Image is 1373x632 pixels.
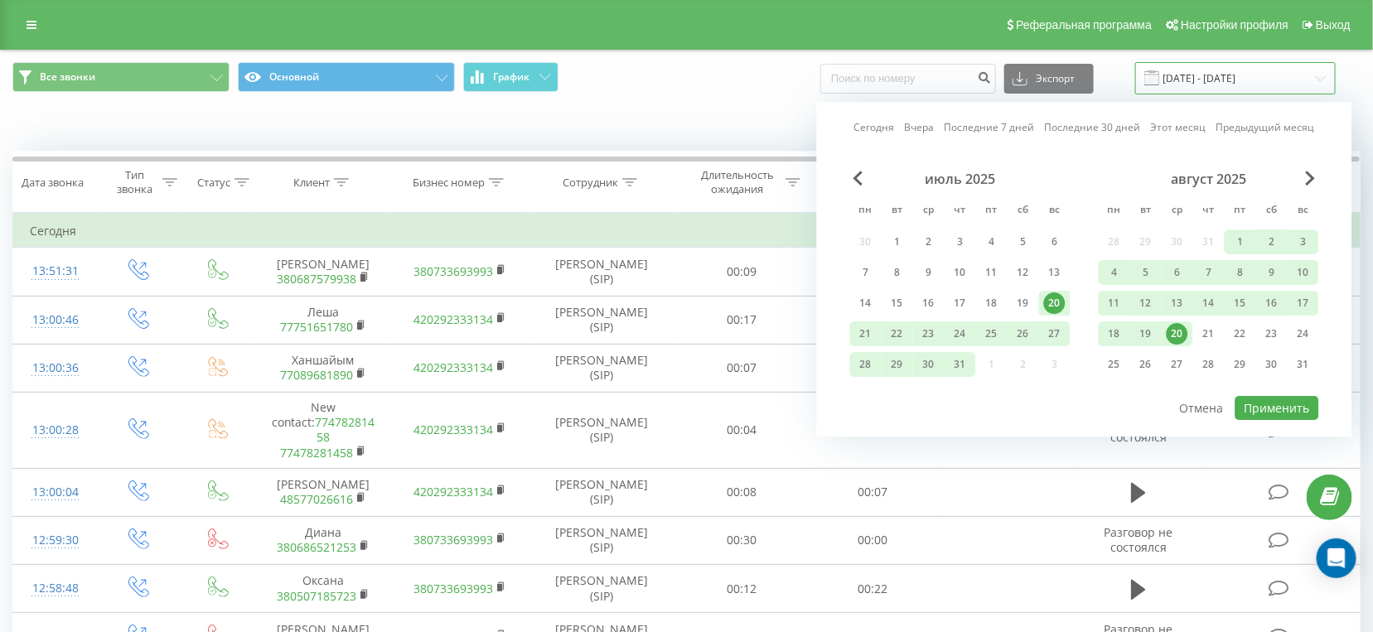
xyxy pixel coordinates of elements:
[1039,260,1071,285] div: вс 13 июля 2025 г.
[1104,292,1125,314] div: 11
[976,321,1008,346] div: пт 25 июля 2025 г.
[277,271,356,287] a: 380687579938
[1099,321,1130,346] div: пн 18 авг. 2025 г.
[882,291,913,316] div: вт 15 июля 2025 г.
[316,414,375,445] a: 77478281458
[1197,199,1221,224] abbr: четверг
[1230,231,1251,253] div: 1
[1039,229,1071,254] div: вс 6 июля 2025 г.
[1225,229,1256,254] div: пт 1 авг. 2025 г.
[529,344,676,392] td: [PERSON_NAME] (SIP)
[1293,262,1314,283] div: 10
[255,565,392,613] td: Оксана
[1198,354,1220,375] div: 28
[1011,199,1036,224] abbr: суббота
[1045,120,1141,136] a: Последние 30 дней
[255,516,392,564] td: Диана
[1193,321,1225,346] div: чт 21 авг. 2025 г.
[1044,231,1066,253] div: 6
[807,516,939,564] td: 00:00
[676,565,808,613] td: 00:12
[1181,18,1288,31] span: Настройки профиля
[1193,352,1225,377] div: чт 28 авг. 2025 г.
[855,323,877,345] div: 21
[1130,291,1162,316] div: вт 12 авг. 2025 г.
[887,231,908,253] div: 1
[1225,291,1256,316] div: пт 15 авг. 2025 г.
[945,291,976,316] div: чт 17 июля 2025 г.
[1162,352,1193,377] div: ср 27 авг. 2025 г.
[855,354,877,375] div: 28
[1306,171,1316,186] span: Next Month
[30,255,80,287] div: 13:51:31
[807,392,939,468] td: 00:00
[1099,260,1130,285] div: пн 4 авг. 2025 г.
[945,260,976,285] div: чт 10 июля 2025 г.
[1004,64,1094,94] button: Экспорт
[413,359,493,375] a: 420292333134
[255,468,392,516] td: [PERSON_NAME]
[1291,199,1316,224] abbr: воскресенье
[1134,199,1158,224] abbr: вторник
[882,229,913,254] div: вт 1 июля 2025 г.
[413,176,485,190] div: Бизнес номер
[885,199,910,224] abbr: вторник
[981,323,1003,345] div: 25
[1225,321,1256,346] div: пт 22 авг. 2025 г.
[529,392,676,468] td: [PERSON_NAME] (SIP)
[1256,229,1288,254] div: сб 2 авг. 2025 г.
[40,70,95,84] span: Все звонки
[1099,171,1319,187] div: август 2025
[1008,229,1039,254] div: сб 5 июля 2025 г.
[1261,292,1283,314] div: 16
[1216,120,1315,136] a: Предыдущий месяц
[1099,291,1130,316] div: пн 11 авг. 2025 г.
[1288,321,1319,346] div: вс 24 авг. 2025 г.
[255,296,392,344] td: Леша
[913,260,945,285] div: ср 9 июля 2025 г.
[976,260,1008,285] div: пт 11 июля 2025 г.
[1261,262,1283,283] div: 9
[30,414,80,446] div: 13:00:28
[529,516,676,564] td: [PERSON_NAME] (SIP)
[1170,396,1232,420] button: Отмена
[1198,292,1220,314] div: 14
[30,476,80,509] div: 13:00:04
[1104,354,1125,375] div: 25
[1256,291,1288,316] div: сб 16 авг. 2025 г.
[30,524,80,557] div: 12:59:30
[820,64,996,94] input: Поиск по номеру
[948,199,973,224] abbr: четверг
[945,352,976,377] div: чт 31 июля 2025 г.
[850,321,882,346] div: пн 21 июля 2025 г.
[413,532,493,548] a: 380733693993
[1259,199,1284,224] abbr: суббота
[913,229,945,254] div: ср 2 июля 2025 г.
[494,71,530,83] span: График
[1013,292,1034,314] div: 19
[850,260,882,285] div: пн 7 июля 2025 г.
[1105,524,1173,555] span: Разговор не состоялся
[1165,199,1190,224] abbr: среда
[1008,291,1039,316] div: сб 19 июля 2025 г.
[918,292,940,314] div: 16
[1256,321,1288,346] div: сб 23 авг. 2025 г.
[1230,354,1251,375] div: 29
[676,248,808,296] td: 00:09
[981,262,1003,283] div: 11
[1044,262,1066,283] div: 13
[529,248,676,296] td: [PERSON_NAME] (SIP)
[1013,231,1034,253] div: 5
[1317,538,1356,578] div: Open Intercom Messenger
[1256,352,1288,377] div: сб 30 авг. 2025 г.
[1013,262,1034,283] div: 12
[1261,323,1283,345] div: 23
[1013,323,1034,345] div: 26
[905,120,935,136] a: Вчера
[976,291,1008,316] div: пт 18 июля 2025 г.
[1099,352,1130,377] div: пн 25 авг. 2025 г.
[913,291,945,316] div: ср 16 июля 2025 г.
[950,262,971,283] div: 10
[238,62,455,92] button: Основной
[1162,260,1193,285] div: ср 6 авг. 2025 г.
